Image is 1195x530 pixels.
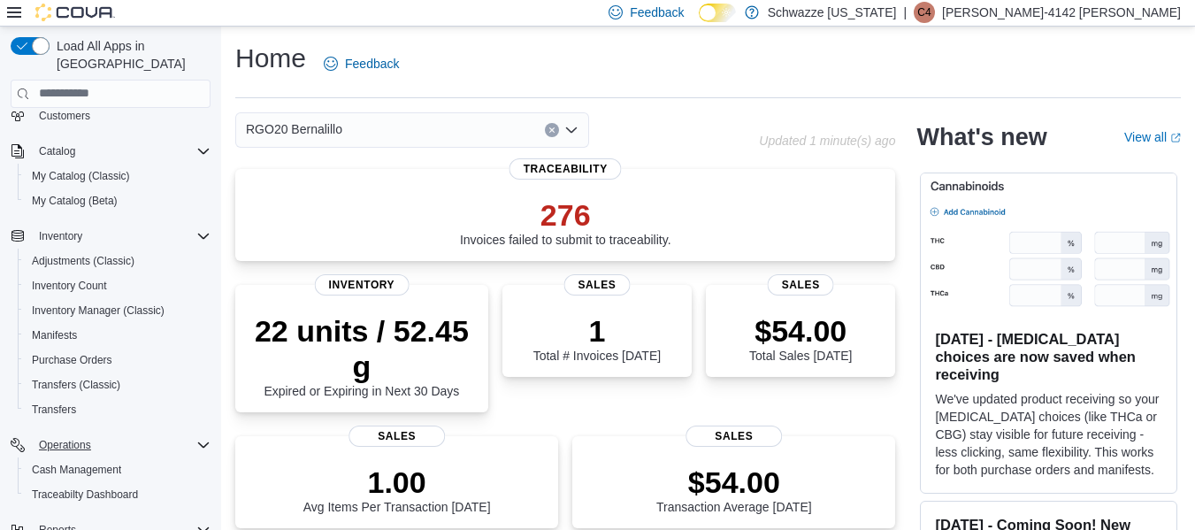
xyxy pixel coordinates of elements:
[1170,133,1181,143] svg: External link
[25,275,114,296] a: Inventory Count
[18,188,218,213] button: My Catalog (Beta)
[25,459,211,480] span: Cash Management
[509,158,622,180] span: Traceability
[25,325,84,346] a: Manifests
[18,323,218,348] button: Manifests
[917,2,931,23] span: C4
[39,144,75,158] span: Catalog
[25,165,137,187] a: My Catalog (Classic)
[903,2,907,23] p: |
[686,426,783,447] span: Sales
[545,123,559,137] button: Clear input
[935,390,1162,479] p: We've updated product receiving so your [MEDICAL_DATA] choices (like THCa or CBG) stay visible fo...
[25,374,211,396] span: Transfers (Classic)
[25,484,211,505] span: Traceabilty Dashboard
[563,274,630,296] span: Sales
[25,190,125,211] a: My Catalog (Beta)
[32,141,211,162] span: Catalog
[25,484,145,505] a: Traceabilty Dashboard
[630,4,684,21] span: Feedback
[32,434,211,456] span: Operations
[533,313,661,363] div: Total # Invoices [DATE]
[303,465,491,514] div: Avg Items Per Transaction [DATE]
[18,397,218,422] button: Transfers
[25,250,211,272] span: Adjustments (Classic)
[25,325,211,346] span: Manifests
[32,104,211,126] span: Customers
[460,197,671,233] p: 276
[564,123,578,137] button: Open list of options
[25,300,172,321] a: Inventory Manager (Classic)
[25,374,127,396] a: Transfers (Classic)
[32,353,112,367] span: Purchase Orders
[18,348,218,373] button: Purchase Orders
[25,300,211,321] span: Inventory Manager (Classic)
[18,482,218,507] button: Traceabilty Dashboard
[759,134,895,148] p: Updated 1 minute(s) ago
[249,313,474,384] p: 22 units / 52.45 g
[25,165,211,187] span: My Catalog (Classic)
[39,109,90,123] span: Customers
[18,457,218,482] button: Cash Management
[533,313,661,349] p: 1
[25,349,211,371] span: Purchase Orders
[4,224,218,249] button: Inventory
[18,164,218,188] button: My Catalog (Classic)
[32,226,211,247] span: Inventory
[699,4,736,22] input: Dark Mode
[35,4,115,21] img: Cova
[25,349,119,371] a: Purchase Orders
[942,2,1181,23] p: [PERSON_NAME]-4142 [PERSON_NAME]
[315,274,410,296] span: Inventory
[768,2,897,23] p: Schwazze [US_STATE]
[32,226,89,247] button: Inventory
[32,488,138,502] span: Traceabilty Dashboard
[303,465,491,500] p: 1.00
[935,330,1162,383] h3: [DATE] - [MEDICAL_DATA] choices are now saved when receiving
[317,46,406,81] a: Feedback
[25,459,128,480] a: Cash Management
[32,194,118,208] span: My Catalog (Beta)
[246,119,342,140] span: RGO20 Bernalillo
[4,139,218,164] button: Catalog
[32,378,120,392] span: Transfers (Classic)
[235,41,306,76] h1: Home
[25,399,83,420] a: Transfers
[32,403,76,417] span: Transfers
[32,105,97,127] a: Customers
[32,434,98,456] button: Operations
[1124,130,1181,144] a: View allExternal link
[32,169,130,183] span: My Catalog (Classic)
[345,55,399,73] span: Feedback
[18,373,218,397] button: Transfers (Classic)
[749,313,852,363] div: Total Sales [DATE]
[25,250,142,272] a: Adjustments (Classic)
[768,274,834,296] span: Sales
[4,102,218,127] button: Customers
[50,37,211,73] span: Load All Apps in [GEOGRAPHIC_DATA]
[656,465,812,514] div: Transaction Average [DATE]
[32,141,82,162] button: Catalog
[32,463,121,477] span: Cash Management
[460,197,671,247] div: Invoices failed to submit to traceability.
[4,433,218,457] button: Operations
[25,399,211,420] span: Transfers
[916,123,1046,151] h2: What's new
[32,279,107,293] span: Inventory Count
[18,298,218,323] button: Inventory Manager (Classic)
[349,426,446,447] span: Sales
[914,2,935,23] div: Cindy-4142 Aguilar
[39,229,82,243] span: Inventory
[25,190,211,211] span: My Catalog (Beta)
[749,313,852,349] p: $54.00
[249,313,474,398] div: Expired or Expiring in Next 30 Days
[32,328,77,342] span: Manifests
[656,465,812,500] p: $54.00
[32,303,165,318] span: Inventory Manager (Classic)
[25,275,211,296] span: Inventory Count
[18,273,218,298] button: Inventory Count
[18,249,218,273] button: Adjustments (Classic)
[32,254,134,268] span: Adjustments (Classic)
[39,438,91,452] span: Operations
